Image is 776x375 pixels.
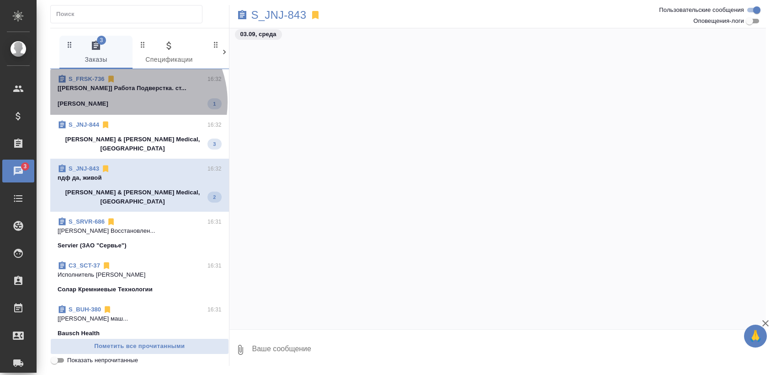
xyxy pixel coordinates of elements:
[207,217,222,226] p: 16:31
[207,75,222,84] p: 16:32
[18,162,32,171] span: 3
[69,121,99,128] a: S_JNJ-844
[207,164,222,173] p: 16:32
[69,306,101,313] a: S_BUH-380
[69,262,100,269] a: C3_SCT-37
[58,241,127,250] p: Servier (ЗАО "Сервье")
[58,173,222,182] p: пдф да, живой
[744,325,767,348] button: 🙏
[58,314,222,323] p: [[PERSON_NAME] маш...
[207,193,221,202] span: 2
[58,135,207,153] p: [PERSON_NAME] & [PERSON_NAME] Medical, [GEOGRAPHIC_DATA]
[50,115,229,159] div: S_JNJ-84416:32[PERSON_NAME] & [PERSON_NAME] Medical, [GEOGRAPHIC_DATA]3
[56,8,202,21] input: Поиск
[50,159,229,212] div: S_JNJ-84316:32пдф да, живой[PERSON_NAME] & [PERSON_NAME] Medical, [GEOGRAPHIC_DATA]2
[659,5,744,15] span: Пользовательские сообщения
[69,165,99,172] a: S_JNJ-843
[55,341,224,352] span: Пометить все прочитанными
[101,164,110,173] svg: Отписаться
[748,327,763,346] span: 🙏
[50,212,229,256] div: S_SRVR-68616:31[[PERSON_NAME] Восстановлен...Servier (ЗАО "Сервье")
[58,226,222,236] p: [[PERSON_NAME] Восстановлен...
[207,305,222,314] p: 16:31
[58,270,222,279] p: Исполнитель [PERSON_NAME]
[50,256,229,300] div: C3_SCT-3716:31Исполнитель [PERSON_NAME]Солар Кремниевые Технологии
[207,99,221,108] span: 1
[58,188,207,206] p: [PERSON_NAME] & [PERSON_NAME] Medical, [GEOGRAPHIC_DATA]
[50,338,229,354] button: Пометить все прочитанными
[50,300,229,343] div: S_BUH-38016:31[[PERSON_NAME] маш...Bausch Health
[693,16,744,26] span: Оповещения-логи
[106,217,116,226] svg: Отписаться
[138,40,200,65] span: Спецификации
[65,40,127,65] span: Заказы
[58,84,222,93] p: [[PERSON_NAME]] Работа Подверстка. ст...
[58,285,153,294] p: Солар Кремниевые Технологии
[65,40,74,49] svg: Зажми и перетащи, чтобы поменять порядок вкладок
[240,30,276,39] p: 03.09, среда
[67,356,138,365] span: Показать непрочитанные
[97,36,106,45] span: 3
[2,160,34,182] a: 3
[69,75,105,82] a: S_FRSK-736
[211,40,273,65] span: Клиенты
[212,40,220,49] svg: Зажми и перетащи, чтобы поменять порядок вкладок
[106,75,116,84] svg: Отписаться
[101,120,110,129] svg: Отписаться
[103,305,112,314] svg: Отписаться
[69,218,105,225] a: S_SRVR-686
[58,99,108,108] p: [PERSON_NAME]
[50,69,229,115] div: S_FRSK-73616:32[[PERSON_NAME]] Работа Подверстка. ст...[PERSON_NAME]1
[207,139,221,149] span: 3
[207,261,222,270] p: 16:31
[58,329,100,338] p: Bausch Health
[251,11,307,20] a: S_JNJ-843
[207,120,222,129] p: 16:32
